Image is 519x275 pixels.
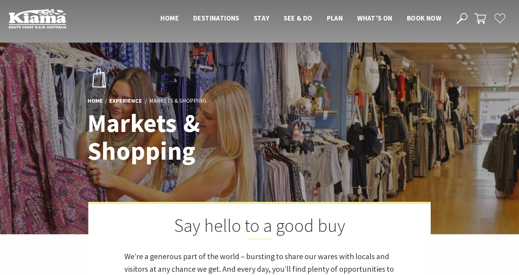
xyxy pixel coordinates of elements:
h1: Markets & Shopping [88,110,291,165]
span: See & Do [284,14,312,22]
span: Book now [407,14,441,22]
span: Plan [327,14,343,22]
span: What’s On [357,14,392,22]
nav: Main Menu [153,13,448,25]
li: Markets & Shopping [149,97,207,106]
span: Stay [254,14,270,22]
span: Destinations [193,14,239,22]
a: Experience [109,97,142,105]
img: Kiama Logo [9,9,66,28]
a: Home [88,97,103,105]
span: Home [160,14,179,22]
h2: Say hello to a good buy [124,215,395,239]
